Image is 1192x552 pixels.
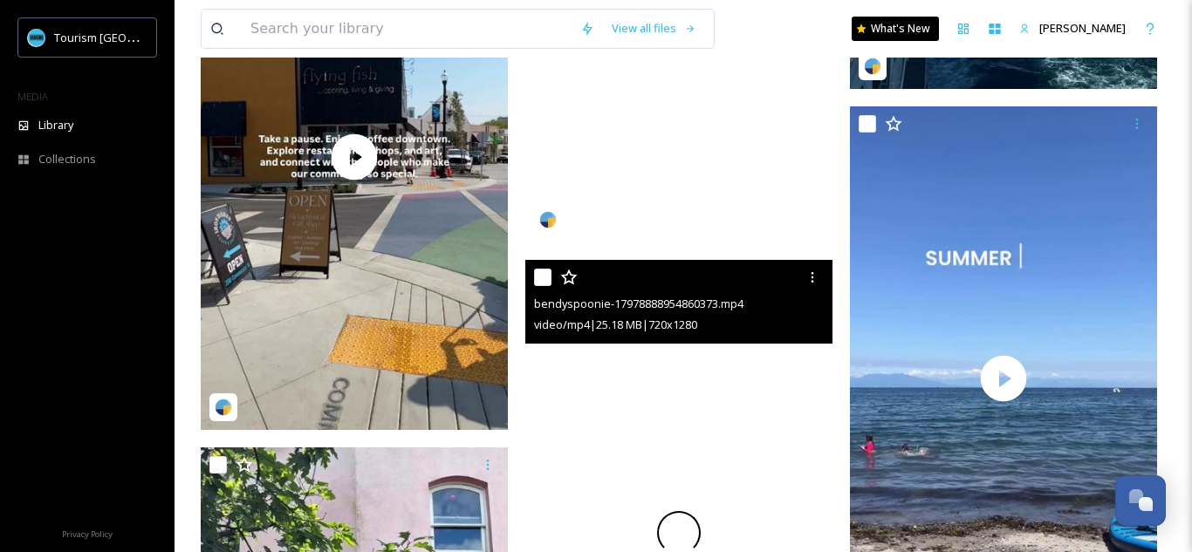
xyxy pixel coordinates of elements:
span: Collections [38,151,96,167]
img: tourism_nanaimo_logo.jpeg [28,29,45,46]
input: Search your library [242,10,572,48]
span: MEDIA [17,90,48,103]
a: [PERSON_NAME] [1010,11,1134,45]
span: Tourism [GEOGRAPHIC_DATA] [54,29,210,45]
span: bendyspoonie-17978888954860373.mp4 [534,296,743,311]
button: Open Chat [1115,475,1166,526]
img: snapsea-logo.png [539,211,557,228]
img: snapsea-logo.png [864,58,881,75]
span: Privacy Policy [62,528,113,540]
span: [PERSON_NAME] [1039,20,1126,36]
a: View all files [603,11,705,45]
span: video/mp4 | 25.18 MB | 720 x 1280 [534,317,697,332]
a: Privacy Policy [62,522,113,543]
span: Library [38,117,73,133]
img: snapsea-logo.png [215,399,232,416]
a: What's New [852,17,939,41]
